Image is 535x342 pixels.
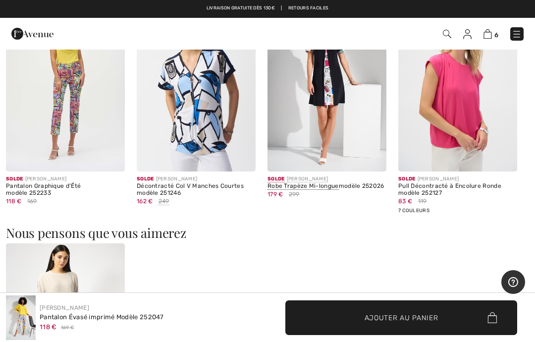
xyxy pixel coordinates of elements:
[443,30,451,38] img: Recherche
[207,5,275,12] a: Livraison gratuite dès 130€
[501,270,525,295] iframe: Ouvre un widget dans lequel vous pouvez trouver plus d’informations
[267,191,283,198] span: 179 €
[137,183,256,197] div: Décontracté Col V Manches Courtes modèle 251246
[494,31,498,39] span: 6
[6,183,125,197] div: Pantalon Graphique d'Été modèle 252233
[483,28,498,40] a: 6
[289,190,300,199] span: 299
[137,198,153,205] span: 162 €
[512,29,522,39] img: Menu
[285,300,517,335] button: Ajouter au panier
[61,324,74,332] span: 169 €
[463,29,472,39] img: Mes infos
[11,28,53,38] a: 1ère Avenue
[398,175,517,183] div: [PERSON_NAME]
[398,208,429,214] span: 7 Couleurs
[40,312,164,322] div: Pantalon Évasé imprimé Modèle 252047
[6,176,23,182] span: Solde
[6,175,125,183] div: [PERSON_NAME]
[365,312,438,323] span: Ajouter au panier
[281,5,282,12] span: |
[483,29,492,39] img: Panier d'achat
[40,304,89,311] a: [PERSON_NAME]
[6,227,529,239] h3: Nous pensons que vous aimerez
[6,198,22,205] span: 118 €
[398,183,517,197] div: Pull Décontracté à Encolure Ronde modèle 252127
[6,295,36,340] img: Pantalon &Eacute;vas&eacute; Imprim&eacute; mod&egrave;le 252047
[27,197,37,206] span: 169
[137,176,154,182] span: Solde
[398,176,416,182] span: Solde
[40,323,57,331] span: 118 €
[487,312,497,323] img: Bag.svg
[398,198,412,205] span: 83 €
[267,183,386,190] div: modèle 252026
[418,197,427,206] span: 119
[288,5,329,12] a: Retours faciles
[137,175,256,183] div: [PERSON_NAME]
[11,24,53,44] img: 1ère Avenue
